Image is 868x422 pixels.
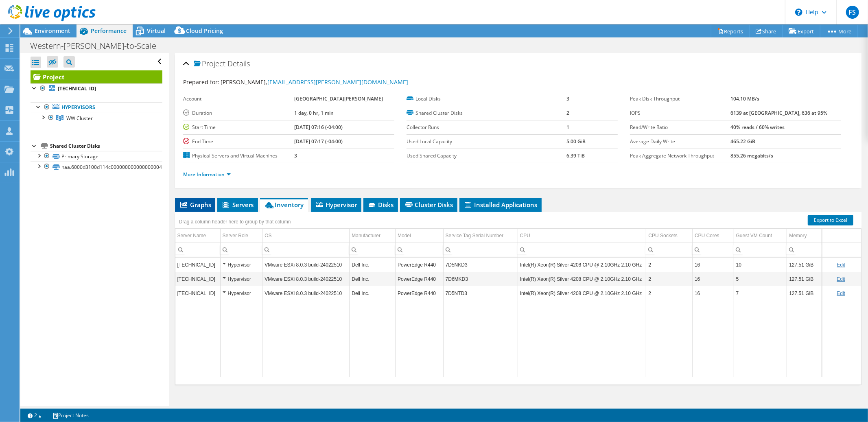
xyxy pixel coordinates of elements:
span: Disks [367,201,394,209]
div: Server Name [177,231,206,241]
td: OS Column [262,229,350,243]
b: 3 [567,95,570,102]
span: Hypervisor [315,201,357,209]
a: naa.6000d3100d114c000000000000000004 [31,162,162,172]
td: Column OS, Value VMware ESXi 8.0.3 build-24022510 [262,272,350,286]
td: Column Guest VM Count, Value 7 [734,286,787,300]
td: Column Server Name, Value 10.2.50.201 [175,272,221,286]
a: Edit [837,262,845,268]
td: Column Guest VM Count, Filter cell [734,243,787,257]
label: Used Shared Capacity [407,152,567,160]
td: Column Manufacturer, Filter cell [350,243,396,257]
a: 2 [22,410,47,420]
div: Model [398,231,411,241]
a: Edit [837,291,845,296]
div: Hypervisor [223,260,260,270]
b: 1 [567,124,570,131]
td: Column Manufacturer, Value Dell Inc. [350,258,396,272]
label: Used Local Capacity [407,138,567,146]
td: Column Service Tag Serial Number, Filter cell [443,243,518,257]
label: Peak Aggregate Network Throughput [630,152,731,160]
td: Column Model, Value PowerEdge R440 [396,258,444,272]
div: CPU [520,231,530,241]
td: Column Model, Value PowerEdge R440 [396,286,444,300]
td: Column CPU Cores, Value 16 [693,272,734,286]
a: [EMAIL_ADDRESS][PERSON_NAME][DOMAIN_NAME] [268,78,409,86]
b: 6139 at [GEOGRAPHIC_DATA], 636 at 95% [730,109,827,116]
div: CPU Cores [695,231,719,241]
b: 1 day, 0 hr, 1 min [294,109,334,116]
b: [GEOGRAPHIC_DATA][PERSON_NAME] [294,95,383,102]
td: Column Guest VM Count, Value 5 [734,272,787,286]
span: WW Cluster [66,115,93,122]
label: IOPS [630,109,731,117]
a: More Information [183,171,231,178]
b: 855.26 megabits/s [730,152,773,159]
td: Column CPU, Value Intel(R) Xeon(R) Silver 4208 CPU @ 2.10GHz 2.10 GHz [518,272,646,286]
td: Column OS, Value VMware ESXi 8.0.3 build-24022510 [262,286,350,300]
td: Column CPU Sockets, Value 2 [646,272,693,286]
td: Column Service Tag Serial Number, Value 7D5NTD3 [443,286,518,300]
span: Details [227,59,250,68]
div: Server Role [223,231,248,241]
td: Column CPU Sockets, Filter cell [646,243,693,257]
a: Project Notes [47,410,94,420]
label: Prepared for: [183,78,219,86]
td: Column Model, Filter cell [396,243,444,257]
span: Performance [91,27,127,35]
div: Hypervisor [223,289,260,298]
td: Column CPU, Filter cell [518,243,646,257]
span: Project [194,60,225,68]
td: Column Service Tag Serial Number, Value 7D5NKD3 [443,258,518,272]
td: Column Server Name, Filter cell [175,243,221,257]
td: Column Manufacturer, Value Dell Inc. [350,272,396,286]
td: Column CPU Cores, Value 16 [693,258,734,272]
a: Export to Excel [808,215,853,225]
a: Edit [837,276,845,282]
div: Manufacturer [352,231,380,241]
td: Server Role Column [220,229,262,243]
a: Share [750,25,783,37]
div: Shared Cluster Disks [50,141,162,151]
label: Read/Write Ratio [630,123,731,131]
span: Graphs [179,201,211,209]
h1: Western-[PERSON_NAME]-to-Scale [26,42,169,50]
td: Column Server Role, Value Hypervisor [220,258,262,272]
div: Hypervisor [223,274,260,284]
label: End Time [183,138,295,146]
td: Column CPU Cores, Value 16 [693,286,734,300]
label: Duration [183,109,295,117]
b: 5.00 GiB [567,138,586,145]
td: Column CPU Sockets, Value 2 [646,258,693,272]
td: Column Server Role, Filter cell [220,243,262,257]
span: [PERSON_NAME], [221,78,409,86]
b: 104.10 MB/s [730,95,759,102]
b: 465.22 GiB [730,138,755,145]
td: Column Memory, Filter cell [787,243,822,257]
svg: \n [795,9,802,16]
td: Column Guest VM Count, Value 10 [734,258,787,272]
a: Export [783,25,820,37]
td: Column Server Role, Value Hypervisor [220,286,262,300]
td: Column Manufacturer, Value Dell Inc. [350,286,396,300]
td: Column Server Role, Value Hypervisor [220,272,262,286]
td: Model Column [396,229,444,243]
span: Cloud Pricing [186,27,223,35]
label: Peak Disk Throughput [630,95,731,103]
td: Column OS, Filter cell [262,243,350,257]
a: Primary Storage [31,151,162,162]
label: Collector Runs [407,123,567,131]
span: Virtual [147,27,166,35]
div: Drag a column header here to group by that column [177,216,293,227]
td: Column CPU, Value Intel(R) Xeon(R) Silver 4208 CPU @ 2.10GHz 2.10 GHz [518,258,646,272]
div: OS [265,231,271,241]
b: 2 [567,109,570,116]
a: Project [31,70,162,83]
td: Memory Column [787,229,822,243]
span: Installed Applications [464,201,538,209]
a: [TECHNICAL_ID] [31,83,162,94]
td: Guest VM Count Column [734,229,787,243]
td: Column Memory, Value 127.51 GiB [787,272,822,286]
td: Column Server Name, Value 10.2.50.203 [175,258,221,272]
div: Memory [789,231,807,241]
